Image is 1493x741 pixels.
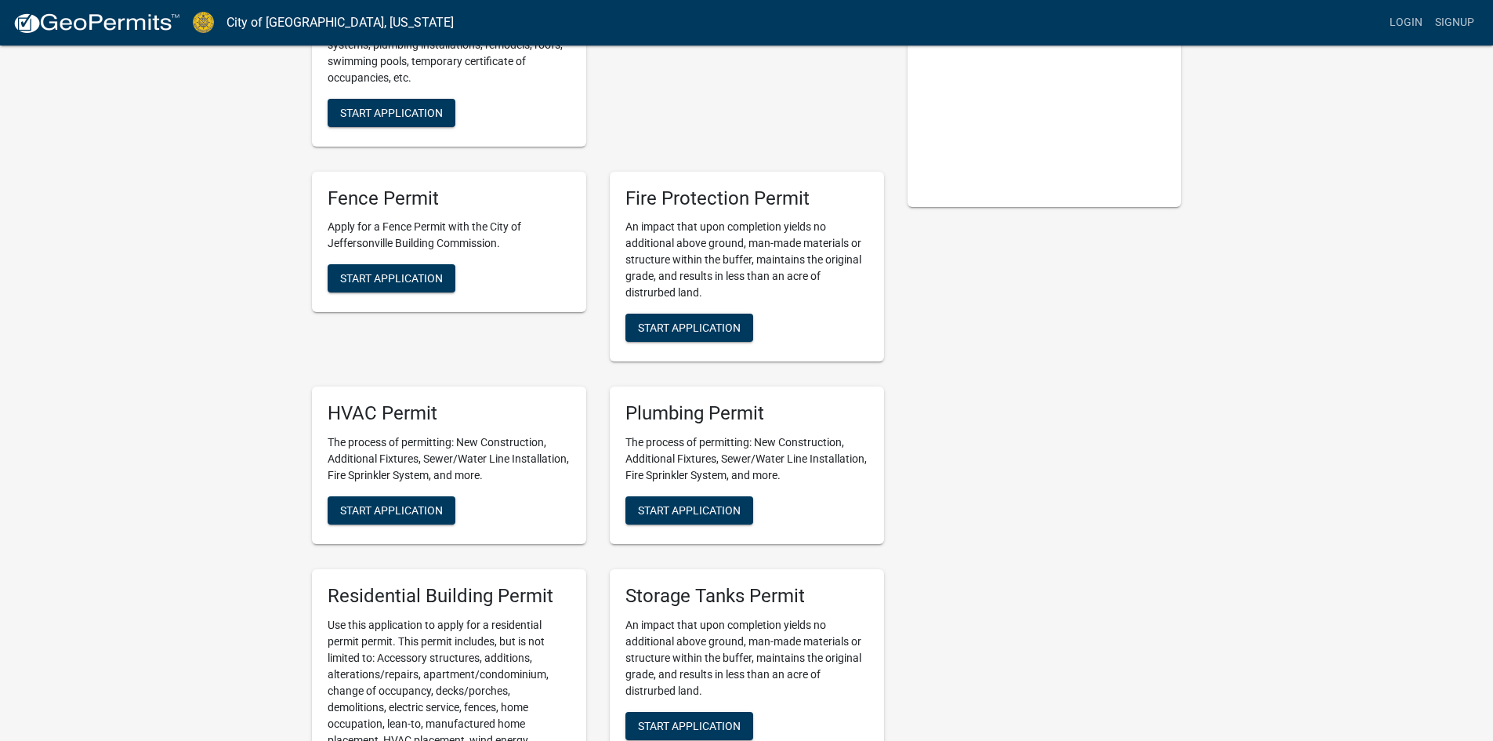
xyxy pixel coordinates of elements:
[340,504,443,517] span: Start Application
[625,496,753,525] button: Start Application
[340,272,443,285] span: Start Application
[625,219,868,301] p: An impact that upon completion yields no additional above ground, man-made materials or structure...
[1429,8,1480,38] a: Signup
[328,402,571,425] h5: HVAC Permit
[226,9,454,36] a: City of [GEOGRAPHIC_DATA], [US_STATE]
[638,504,741,517] span: Start Application
[638,719,741,732] span: Start Application
[328,434,571,484] p: The process of permitting: New Construction, Additional Fixtures, Sewer/Water Line Installation, ...
[328,585,571,608] h5: Residential Building Permit
[328,219,571,252] p: Apply for a Fence Permit with the City of Jeffersonville Building Commission.
[625,617,868,699] p: An impact that upon completion yields no additional above ground, man-made materials or structure...
[625,187,868,210] h5: Fire Protection Permit
[193,12,214,33] img: City of Jeffersonville, Indiana
[1383,8,1429,38] a: Login
[625,585,868,608] h5: Storage Tanks Permit
[328,187,571,210] h5: Fence Permit
[638,321,741,334] span: Start Application
[625,712,753,740] button: Start Application
[625,434,868,484] p: The process of permitting: New Construction, Additional Fixtures, Sewer/Water Line Installation, ...
[340,106,443,118] span: Start Application
[328,264,455,292] button: Start Application
[625,314,753,342] button: Start Application
[328,99,455,127] button: Start Application
[625,402,868,425] h5: Plumbing Permit
[328,496,455,525] button: Start Application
